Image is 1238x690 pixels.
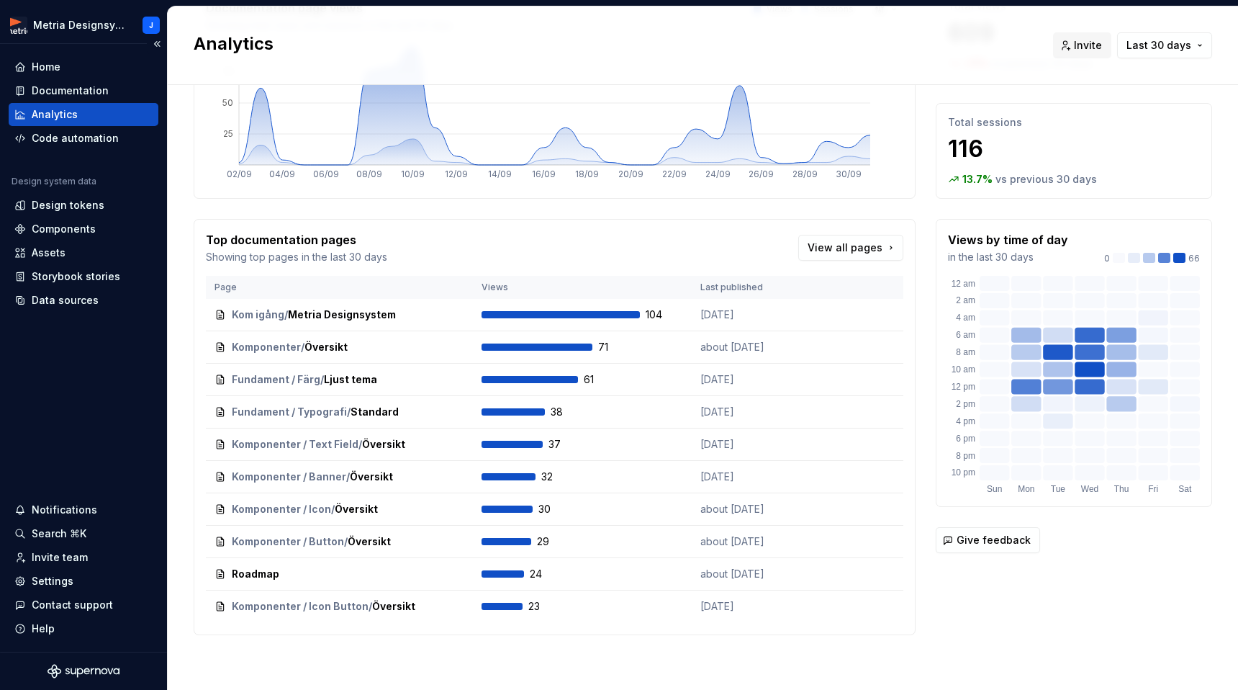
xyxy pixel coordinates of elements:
tspan: 02/09 [227,169,252,179]
text: 10 pm [952,467,975,478]
span: / [347,405,351,419]
span: 30 [538,502,576,516]
text: 2 pm [956,399,975,409]
div: Documentation [32,84,109,98]
text: 10 am [952,364,975,375]
a: Code automation [9,127,158,150]
img: fcc7d103-c4a6-47df-856c-21dae8b51a16.png [10,17,27,34]
div: Invite team [32,550,88,565]
span: 38 [551,405,588,419]
a: Storybook stories [9,265,158,288]
text: 4 pm [956,416,975,426]
span: Ljust tema [324,372,377,387]
p: Views by time of day [948,231,1068,248]
text: 12 pm [952,382,975,392]
span: Komponenter / Text Field [232,437,358,452]
span: Komponenter [232,340,301,354]
div: J [149,19,153,31]
tspan: 20/09 [618,169,643,179]
tspan: 06/09 [313,169,339,179]
span: / [358,437,362,452]
span: 61 [584,372,621,387]
p: [DATE] [700,405,808,419]
span: Kom igång [232,308,284,322]
tspan: 16/09 [532,169,556,179]
th: Last published [692,276,817,299]
span: Metria Designsystem [288,308,396,322]
div: Settings [32,574,73,588]
button: Contact support [9,593,158,617]
text: Sat [1178,484,1192,494]
text: 8 am [956,347,975,357]
p: about [DATE] [700,502,808,516]
p: about [DATE] [700,340,808,354]
button: Notifications [9,498,158,521]
text: Fri [1148,484,1158,494]
span: 29 [537,534,574,549]
span: 24 [530,567,567,581]
text: 6 pm [956,434,975,444]
div: Analytics [32,107,78,122]
span: / [284,308,288,322]
span: 37 [548,437,586,452]
p: [DATE] [700,599,808,614]
p: [DATE] [700,308,808,322]
p: [DATE] [700,372,808,387]
div: Data sources [32,293,99,308]
p: [DATE] [700,437,808,452]
div: Code automation [32,131,119,145]
span: Give feedback [957,533,1031,547]
tspan: 22/09 [662,169,687,179]
p: Total sessions [948,115,1200,130]
span: / [344,534,348,549]
tspan: 10/09 [401,169,425,179]
tspan: 12/09 [445,169,468,179]
div: Contact support [32,598,113,612]
tspan: 50 [222,97,233,108]
p: Showing top pages in the last 30 days [206,250,387,264]
text: 6 am [956,330,975,340]
tspan: 18/09 [575,169,599,179]
div: Help [32,622,55,636]
p: Top documentation pages [206,231,387,248]
span: / [346,470,350,484]
button: Last 30 days [1117,32,1212,58]
span: 23 [528,599,566,614]
text: 4 am [956,313,975,323]
span: Standard [351,405,399,419]
span: 104 [646,308,683,322]
div: Metria Designsystem [33,18,125,32]
a: View all pages [798,235,903,261]
p: 0 [1104,253,1110,264]
p: in the last 30 days [948,250,1068,264]
tspan: 30/09 [836,169,862,179]
text: Thu [1114,484,1129,494]
a: Settings [9,570,158,593]
a: Data sources [9,289,158,312]
span: Översikt [335,502,378,516]
span: Översikt [372,599,415,614]
span: Roadmap [232,567,279,581]
span: Fundament / Färg [232,372,320,387]
span: Last 30 days [1126,38,1191,53]
tspan: 08/09 [356,169,382,179]
a: Documentation [9,79,158,102]
text: Mon [1018,484,1034,494]
a: Design tokens [9,194,158,217]
span: 71 [598,340,636,354]
tspan: 14/09 [488,169,512,179]
span: Invite [1074,38,1102,53]
a: Assets [9,241,158,264]
tspan: 04/09 [269,169,295,179]
svg: Supernova Logo [48,664,119,678]
span: / [369,599,372,614]
div: Assets [32,246,65,260]
span: Översikt [304,340,348,354]
text: 12 am [952,279,975,289]
button: Metria DesignsystemJ [3,9,164,40]
span: Komponenter / Button [232,534,344,549]
a: Components [9,218,158,241]
button: Help [9,617,158,640]
div: 66 [1104,253,1200,264]
text: Wed [1081,484,1098,494]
